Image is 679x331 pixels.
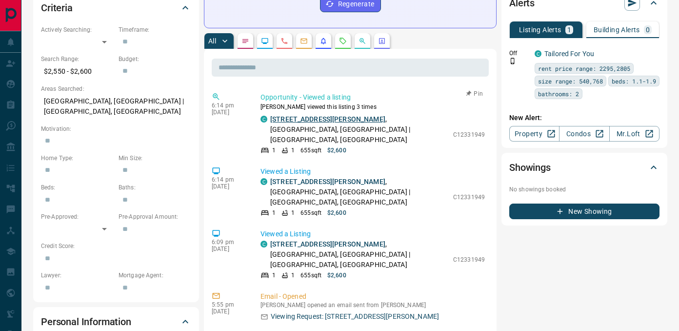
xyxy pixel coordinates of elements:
[359,37,366,45] svg: Opportunities
[272,208,276,217] p: 1
[270,114,448,145] p: , [GEOGRAPHIC_DATA], [GEOGRAPHIC_DATA] | [GEOGRAPHIC_DATA], [GEOGRAPHIC_DATA]
[212,109,246,116] p: [DATE]
[119,271,191,280] p: Mortgage Agent:
[509,49,529,58] p: Off
[260,229,485,239] p: Viewed a Listing
[609,126,659,142] a: Mr.Loft
[300,271,321,280] p: 655 sqft
[646,26,650,33] p: 0
[291,271,295,280] p: 1
[41,25,114,34] p: Actively Searching:
[270,177,448,207] p: , [GEOGRAPHIC_DATA], [GEOGRAPHIC_DATA] | [GEOGRAPHIC_DATA], [GEOGRAPHIC_DATA]
[509,58,516,64] svg: Push Notification Only
[544,50,594,58] a: Tailored For You
[339,37,347,45] svg: Requests
[212,246,246,252] p: [DATE]
[509,113,659,123] p: New Alert:
[260,302,485,309] p: [PERSON_NAME] opened an email sent from [PERSON_NAME]
[270,240,385,248] a: [STREET_ADDRESS][PERSON_NAME]
[509,160,551,175] h2: Showings
[535,50,541,57] div: condos.ca
[41,212,114,221] p: Pre-Approved:
[212,183,246,190] p: [DATE]
[260,166,485,177] p: Viewed a Listing
[509,204,659,219] button: New Showing
[272,271,276,280] p: 1
[453,193,485,202] p: C12331949
[453,130,485,139] p: C12331949
[538,63,630,73] span: rent price range: 2295,2805
[41,93,191,120] p: [GEOGRAPHIC_DATA], [GEOGRAPHIC_DATA] | [GEOGRAPHIC_DATA], [GEOGRAPHIC_DATA]
[260,291,485,302] p: Email - Opened
[212,239,246,246] p: 6:09 pm
[378,37,386,45] svg: Agent Actions
[300,208,321,217] p: 655 sqft
[300,146,321,155] p: 655 sqft
[41,124,191,133] p: Motivation:
[41,271,114,280] p: Lawyer:
[41,55,114,63] p: Search Range:
[260,116,267,123] div: condos.ca
[272,146,276,155] p: 1
[119,25,191,34] p: Timeframe:
[270,178,385,186] a: [STREET_ADDRESS][PERSON_NAME]
[270,115,385,123] a: [STREET_ADDRESS][PERSON_NAME]
[41,242,191,250] p: Credit Score:
[453,255,485,264] p: C12331949
[260,92,485,103] p: Opportunity - Viewed a listing
[291,208,295,217] p: 1
[41,314,131,330] h2: Personal Information
[567,26,571,33] p: 1
[271,311,439,322] p: Viewing Request: [STREET_ADDRESS][PERSON_NAME]
[519,26,561,33] p: Listing Alerts
[119,55,191,63] p: Budget:
[320,37,327,45] svg: Listing Alerts
[119,183,191,192] p: Baths:
[208,38,216,44] p: All
[327,208,346,217] p: $2,600
[241,37,249,45] svg: Notes
[41,84,191,93] p: Areas Searched:
[212,102,246,109] p: 6:14 pm
[559,126,609,142] a: Condos
[260,178,267,185] div: condos.ca
[538,89,579,99] span: bathrooms: 2
[212,176,246,183] p: 6:14 pm
[538,76,603,86] span: size range: 540,768
[327,146,346,155] p: $2,600
[212,301,246,308] p: 5:55 pm
[119,212,191,221] p: Pre-Approval Amount:
[509,126,559,142] a: Property
[612,76,656,86] span: beds: 1.1-1.9
[261,37,269,45] svg: Lead Browsing Activity
[212,308,246,315] p: [DATE]
[509,156,659,179] div: Showings
[300,37,308,45] svg: Emails
[280,37,288,45] svg: Calls
[327,271,346,280] p: $2,600
[291,146,295,155] p: 1
[260,103,485,111] p: [PERSON_NAME] viewed this listing 3 times
[41,63,114,80] p: $2,550 - $2,600
[41,183,114,192] p: Beds:
[41,154,114,163] p: Home Type:
[460,89,489,98] button: Pin
[594,26,640,33] p: Building Alerts
[119,154,191,163] p: Min Size:
[270,239,448,270] p: , [GEOGRAPHIC_DATA], [GEOGRAPHIC_DATA] | [GEOGRAPHIC_DATA], [GEOGRAPHIC_DATA]
[260,241,267,248] div: condos.ca
[509,185,659,194] p: No showings booked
